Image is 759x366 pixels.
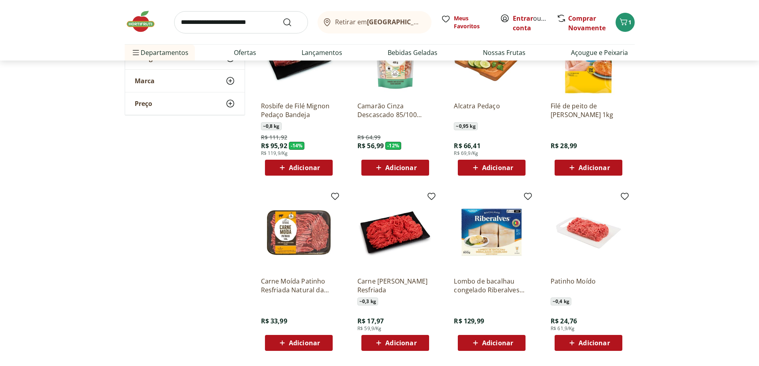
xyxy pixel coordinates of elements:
[579,340,610,346] span: Adicionar
[454,102,530,119] a: Alcatra Pedaço
[125,10,165,33] img: Hortifruti
[454,150,478,157] span: R$ 69,9/Kg
[385,340,416,346] span: Adicionar
[265,160,333,176] button: Adicionar
[579,164,610,171] span: Adicionar
[555,160,622,176] button: Adicionar
[357,297,378,305] span: ~ 0,3 kg
[454,141,480,150] span: R$ 66,41
[482,164,513,171] span: Adicionar
[357,102,433,119] a: Camarão Cinza Descascado 85/100 Congelado Natural Da Terra 400g
[551,317,577,325] span: R$ 24,76
[131,43,188,62] span: Departamentos
[458,335,526,351] button: Adicionar
[458,160,526,176] button: Adicionar
[454,195,530,270] img: Lombo de bacalhau congelado Riberalves 800g
[454,277,530,294] a: Lombo de bacalhau congelado Riberalves 800g
[357,133,380,141] span: R$ 64,99
[261,102,337,119] a: Rosbife de Filé Mignon Pedaço Bandeja
[302,48,342,57] a: Lançamentos
[513,14,533,23] a: Entrar
[289,340,320,346] span: Adicionar
[289,142,305,150] span: - 14 %
[261,141,287,150] span: R$ 95,92
[357,141,384,150] span: R$ 56,99
[357,195,433,270] img: Carne Moída Bovina Resfriada
[551,102,626,119] a: Filé de peito de [PERSON_NAME] 1kg
[551,277,626,294] a: Patinho Moído
[483,48,526,57] a: Nossas Frutas
[361,160,429,176] button: Adicionar
[454,317,484,325] span: R$ 129,99
[454,122,477,130] span: ~ 0,95 kg
[131,43,141,62] button: Menu
[261,150,288,157] span: R$ 119,9/Kg
[551,141,577,150] span: R$ 28,99
[135,100,152,108] span: Preço
[551,325,575,332] span: R$ 61,9/Kg
[482,340,513,346] span: Adicionar
[361,335,429,351] button: Adicionar
[261,317,287,325] span: R$ 33,99
[282,18,302,27] button: Submit Search
[388,48,437,57] a: Bebidas Geladas
[551,297,571,305] span: ~ 0,4 kg
[265,335,333,351] button: Adicionar
[441,14,490,30] a: Meus Favoritos
[357,317,384,325] span: R$ 17,97
[335,18,423,25] span: Retirar em
[125,92,245,115] button: Preço
[357,325,382,332] span: R$ 59,9/Kg
[385,142,401,150] span: - 12 %
[616,13,635,32] button: Carrinho
[513,14,557,32] a: Criar conta
[125,70,245,92] button: Marca
[174,11,308,33] input: search
[555,335,622,351] button: Adicionar
[261,122,282,130] span: ~ 0,8 kg
[135,77,155,85] span: Marca
[234,48,256,57] a: Ofertas
[367,18,501,26] b: [GEOGRAPHIC_DATA]/[GEOGRAPHIC_DATA]
[261,195,337,270] img: Carne Moída Patinho Resfriada Natural da Terra 500g
[261,277,337,294] a: Carne Moída Patinho Resfriada Natural da Terra 500g
[568,14,606,32] a: Comprar Novamente
[454,14,490,30] span: Meus Favoritos
[513,14,548,33] span: ou
[551,195,626,270] img: Patinho Moído
[571,48,628,57] a: Açougue e Peixaria
[318,11,431,33] button: Retirar em[GEOGRAPHIC_DATA]/[GEOGRAPHIC_DATA]
[261,133,287,141] span: R$ 111,92
[385,164,416,171] span: Adicionar
[357,277,433,294] a: Carne [PERSON_NAME] Resfriada
[289,164,320,171] span: Adicionar
[628,18,632,26] span: 1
